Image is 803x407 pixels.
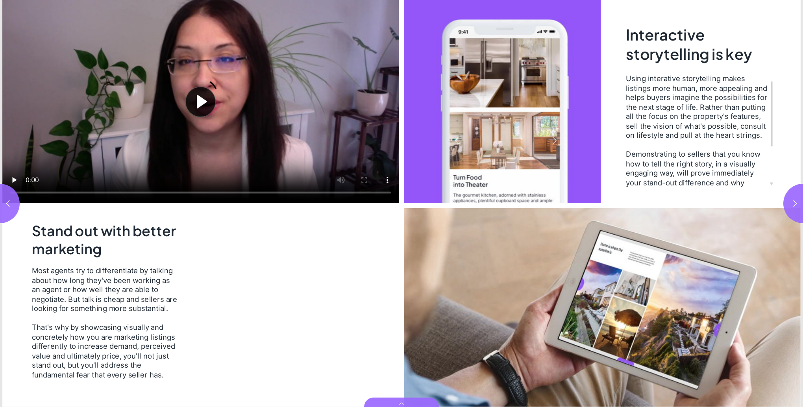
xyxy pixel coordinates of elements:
[626,74,769,140] div: Using interative storytelling makes listings more human, more appealing and helps buyers imagine ...
[32,222,182,259] h2: Stand out with better marketing
[32,266,179,313] div: Most agents try to differentiate by talking about how long they've been working as an agent or ho...
[626,25,771,66] h2: Interactive storytelling is key
[626,150,769,206] div: Demonstrating to sellers that you know how to tell the right story, in a visually engaging way, w...
[32,323,179,379] div: That's why by showcasing visually and concretely how you are marketing listings differently to in...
